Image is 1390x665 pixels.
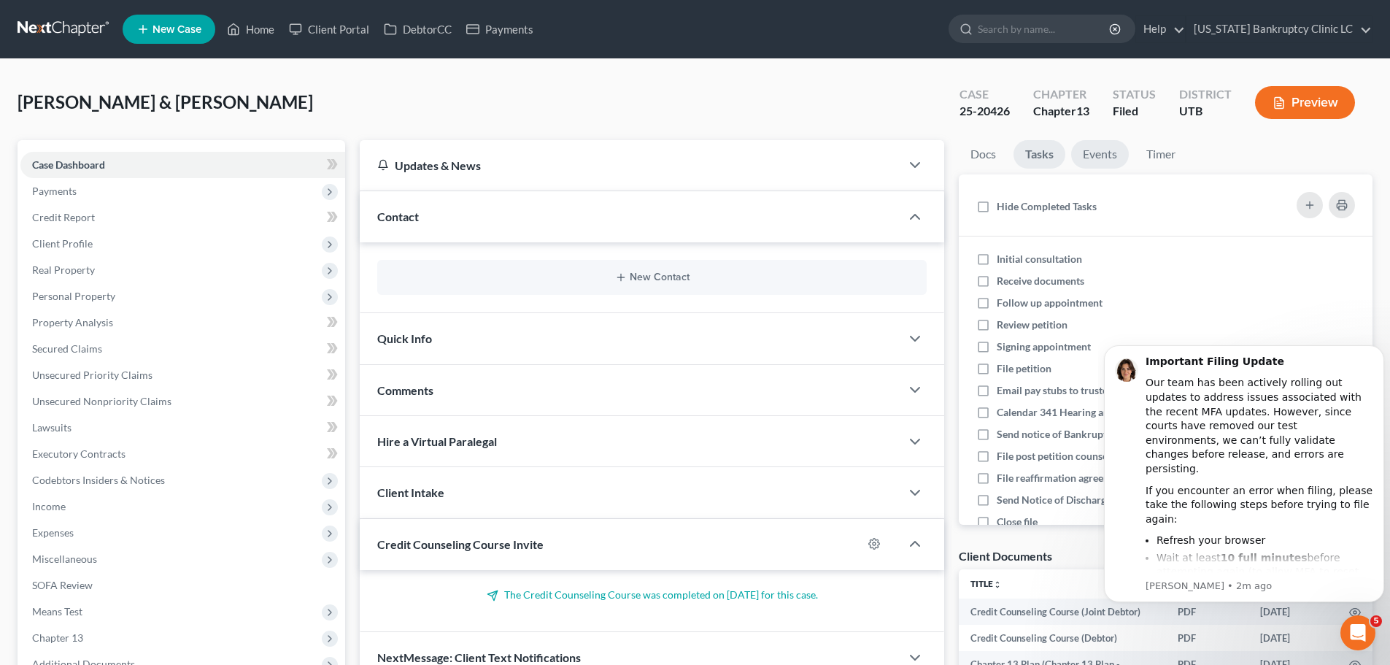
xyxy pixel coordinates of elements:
a: Unsecured Nonpriority Claims [20,388,345,415]
div: Status [1113,86,1156,103]
a: SOFA Review [20,572,345,599]
span: Send notice of Bankruptcy to parties [997,428,1162,440]
span: Credit Report [32,211,95,223]
a: [US_STATE] Bankruptcy Clinic LC [1186,16,1372,42]
span: Codebtors Insiders & Notices [32,474,165,486]
i: unfold_more [993,580,1002,589]
span: Unsecured Nonpriority Claims [32,395,171,407]
span: Client Profile [32,237,93,250]
span: Real Property [32,264,95,276]
p: The Credit Counseling Course was completed on [DATE] for this case. [377,588,927,602]
a: Executory Contracts [20,441,345,467]
div: Updates & News [377,158,883,173]
a: Property Analysis [20,310,345,336]
a: Events [1071,140,1129,169]
span: Personal Property [32,290,115,302]
iframe: Intercom notifications message [1098,327,1390,658]
span: [PERSON_NAME] & [PERSON_NAME] [18,91,313,112]
span: Miscellaneous [32,553,97,565]
span: Receive documents [997,274,1084,287]
span: Expenses [32,526,74,539]
iframe: Intercom live chat [1340,615,1375,650]
span: File reaffirmation agreements [997,472,1131,484]
span: Credit Counseling Course Invite [377,537,544,551]
span: 5 [1370,615,1382,627]
span: Review petition [997,318,1067,331]
span: Email pay stubs to trustee [997,384,1113,396]
span: Payments [32,185,77,197]
a: Help [1136,16,1185,42]
input: Search by name... [978,15,1111,42]
div: 25-20426 [960,103,1010,120]
span: Contact [377,210,419,223]
div: Client Documents [959,548,1052,564]
span: SOFA Review [32,579,93,591]
a: DebtorCC [377,16,459,42]
span: Hide Completed Tasks [997,200,1097,212]
a: Lawsuits [20,415,345,441]
span: Send Notice of Discharge to debtor(s) [997,493,1166,506]
span: New Case [152,24,201,35]
span: Client Intake [377,485,444,499]
div: Filed [1113,103,1156,120]
a: Secured Claims [20,336,345,362]
a: Timer [1135,140,1187,169]
span: Executory Contracts [32,447,126,460]
a: Credit Report [20,204,345,231]
a: Home [220,16,282,42]
td: Credit Counseling Course (Joint Debtor) [959,599,1166,625]
span: Hire a Virtual Paralegal [377,434,497,448]
span: Quick Info [377,331,432,345]
div: Case [960,86,1010,103]
a: Unsecured Priority Claims [20,362,345,388]
span: File post petition counseling course (Form 23) [997,450,1204,462]
div: District [1179,86,1232,103]
span: Signing appointment [997,340,1091,353]
span: NextMessage: Client Text Notifications [377,650,581,664]
span: Close file [997,515,1038,528]
a: Case Dashboard [20,152,345,178]
span: Unsecured Priority Claims [32,369,152,381]
span: Comments [377,383,433,397]
span: File petition [997,362,1051,374]
span: Case Dashboard [32,158,105,171]
a: Titleunfold_more [970,578,1002,589]
button: New Contact [389,272,915,283]
div: Chapter [1033,86,1089,103]
a: Tasks [1013,140,1065,169]
span: Income [32,500,66,512]
span: Follow up appointment [997,296,1103,309]
span: Secured Claims [32,342,102,355]
button: Preview [1255,86,1355,119]
div: Chapter [1033,103,1089,120]
a: Payments [459,16,541,42]
span: Initial consultation [997,253,1082,265]
span: Means Test [32,605,82,618]
span: Lawsuits [32,421,72,434]
span: Calendar 341 Hearing and send notice to debtor(s) [997,406,1224,418]
td: Credit Counseling Course (Debtor) [959,625,1166,651]
a: Docs [959,140,1008,169]
a: Client Portal [282,16,377,42]
span: Chapter 13 [32,631,83,644]
div: UTB [1179,103,1232,120]
span: 13 [1076,104,1089,118]
span: Property Analysis [32,316,113,328]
